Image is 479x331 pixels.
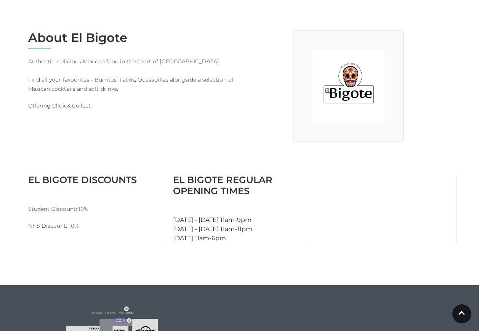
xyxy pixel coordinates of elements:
p: NHS Discount: 10% [28,221,161,230]
p: Authentic, delicious Mexican food in the heart of [GEOGRAPHIC_DATA]. Find all your favourites - B... [28,57,234,93]
h3: El Bigote Regular Opening Times [173,174,306,196]
div: [DATE] - [DATE] 11am-9pm [DATE] - [DATE] 11am-11pm [DATE] 11am-6pm [167,174,312,243]
p: Offering Click & Collect. [28,101,234,110]
h3: El Bigote Discounts [28,174,161,185]
h2: About El Bigote [28,31,234,45]
p: Student Discount: 10% [28,204,161,214]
